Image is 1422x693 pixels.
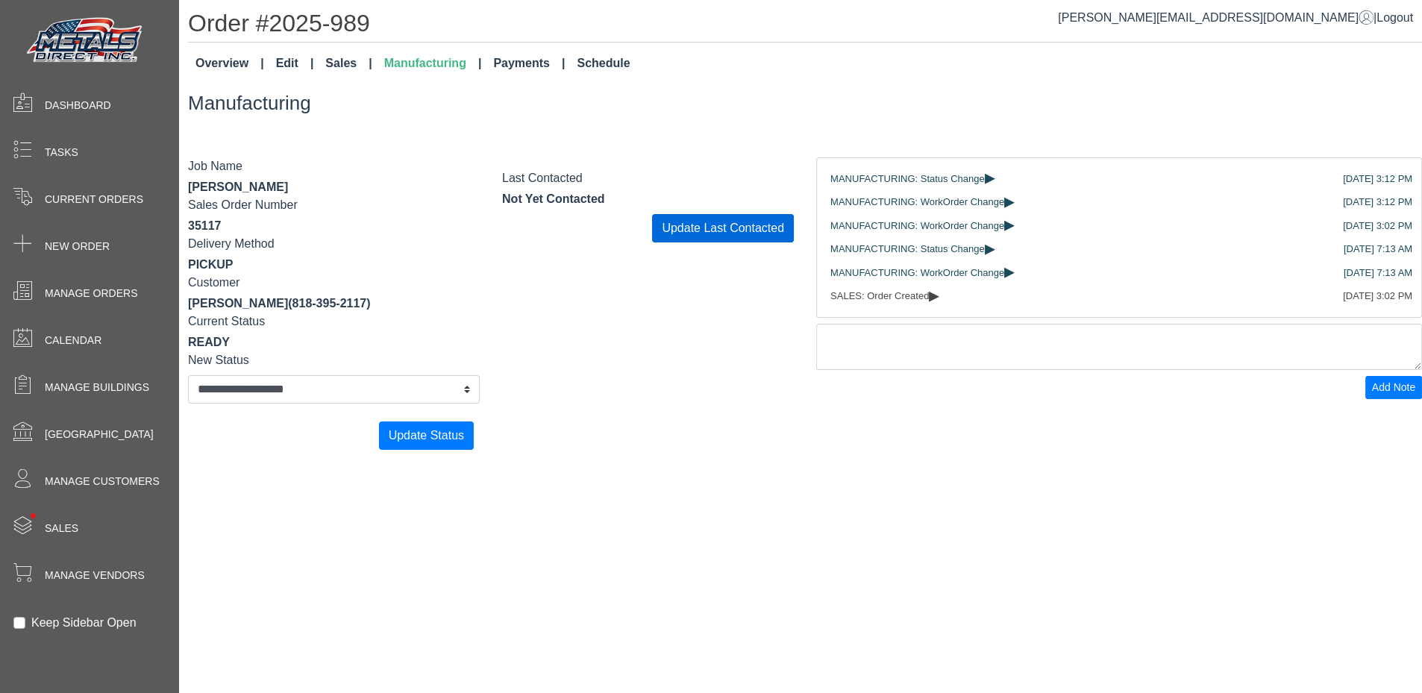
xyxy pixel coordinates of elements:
[985,172,995,182] span: ▸
[830,289,1408,304] div: SALES: Order Created
[45,239,110,254] span: New Order
[1376,11,1413,24] span: Logout
[188,157,242,175] label: Job Name
[188,217,480,235] div: 35117
[188,196,298,214] label: Sales Order Number
[502,169,583,187] label: Last Contacted
[652,214,794,242] button: Update Last Contacted
[188,181,288,193] span: [PERSON_NAME]
[487,48,571,78] a: Payments
[270,48,320,78] a: Edit
[830,219,1408,233] div: MANUFACTURING: WorkOrder Change
[1344,242,1412,257] div: [DATE] 7:13 AM
[188,333,480,351] div: READY
[929,290,939,300] span: ▸
[45,286,137,301] span: Manage Orders
[188,351,249,369] label: New Status
[319,48,378,78] a: Sales
[31,614,137,632] label: Keep Sidebar Open
[188,256,480,274] div: PICKUP
[830,195,1408,210] div: MANUFACTURING: WorkOrder Change
[188,235,275,253] label: Delivery Method
[830,266,1408,280] div: MANUFACTURING: WorkOrder Change
[45,145,78,160] span: Tasks
[1058,11,1374,24] a: [PERSON_NAME][EMAIL_ADDRESS][DOMAIN_NAME]
[1343,289,1412,304] div: [DATE] 3:02 PM
[45,474,160,489] span: Manage Customers
[45,192,143,207] span: Current Orders
[1365,376,1422,399] button: Add Note
[45,333,101,348] span: Calendar
[188,9,1422,43] h1: Order #2025-989
[288,297,370,310] span: (818-395-2117)
[1344,266,1412,280] div: [DATE] 7:13 AM
[1343,172,1412,186] div: [DATE] 3:12 PM
[45,521,78,536] span: Sales
[378,48,488,78] a: Manufacturing
[985,243,995,253] span: ▸
[379,421,474,450] button: Update Status
[1058,9,1413,27] div: |
[1004,266,1015,276] span: ▸
[1372,381,1415,393] span: Add Note
[502,192,605,205] span: Not Yet Contacted
[1004,196,1015,206] span: ▸
[45,380,149,395] span: Manage Buildings
[188,313,265,330] label: Current Status
[45,568,145,583] span: Manage Vendors
[14,492,52,540] span: •
[830,242,1408,257] div: MANUFACTURING: Status Change
[22,13,149,69] img: Metals Direct Inc Logo
[571,48,636,78] a: Schedule
[45,98,111,113] span: Dashboard
[190,48,270,78] a: Overview
[188,295,480,313] div: [PERSON_NAME]
[1343,195,1412,210] div: [DATE] 3:12 PM
[1004,219,1015,229] span: ▸
[188,92,1422,115] h3: Manufacturing
[830,172,1408,186] div: MANUFACTURING: Status Change
[188,274,239,292] label: Customer
[45,427,154,442] span: [GEOGRAPHIC_DATA]
[1343,219,1412,233] div: [DATE] 3:02 PM
[389,429,464,442] span: Update Status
